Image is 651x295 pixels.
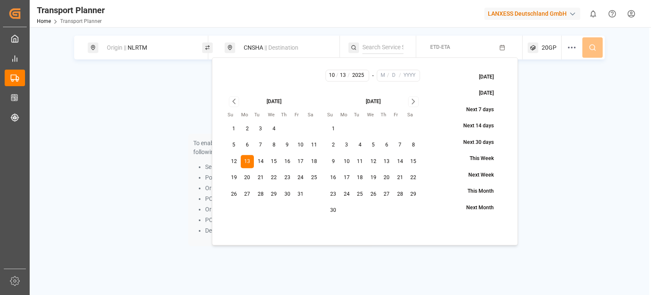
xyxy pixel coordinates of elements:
[254,138,267,152] button: 7
[459,70,503,84] button: [DATE]
[227,155,241,169] button: 12
[444,135,503,150] button: Next 30 days
[241,155,254,169] button: 13
[447,200,503,215] button: Next Month
[367,155,380,169] button: 12
[267,138,281,152] button: 8
[340,171,353,185] button: 17
[353,138,367,152] button: 4
[294,188,308,201] button: 31
[227,122,241,136] button: 1
[239,40,330,56] div: CNSHA
[307,171,321,185] button: 25
[281,188,294,201] button: 30
[241,171,254,185] button: 20
[254,111,267,119] th: Tuesday
[447,102,503,117] button: Next 7 days
[336,72,338,79] span: /
[444,119,503,134] button: Next 14 days
[387,72,389,79] span: /
[254,155,267,169] button: 14
[281,155,294,169] button: 16
[327,122,340,136] button: 1
[348,72,350,79] span: /
[378,72,387,79] input: M
[430,44,450,50] span: ETD-ETA
[267,171,281,185] button: 22
[281,171,294,185] button: 23
[459,86,503,101] button: [DATE]
[338,72,348,79] input: D
[353,111,367,119] th: Tuesday
[307,138,321,152] button: 11
[241,138,254,152] button: 6
[227,188,241,201] button: 26
[603,4,622,23] button: Help Center
[267,188,281,201] button: 29
[254,188,267,201] button: 28
[227,111,241,119] th: Sunday
[484,8,580,20] div: LANXESS Deutschland GmbH
[254,171,267,185] button: 21
[380,171,394,185] button: 20
[264,44,298,51] span: || Destination
[340,111,353,119] th: Monday
[367,111,380,119] th: Wednesday
[353,155,367,169] button: 11
[37,18,51,24] a: Home
[372,70,374,81] div: -
[407,138,420,152] button: 8
[484,6,584,22] button: LANXESS Deutschland GmbH
[367,138,380,152] button: 5
[407,188,420,201] button: 29
[205,194,369,203] li: POL and Service String
[327,155,340,169] button: 9
[340,188,353,201] button: 24
[327,171,340,185] button: 16
[294,138,308,152] button: 10
[340,155,353,169] button: 10
[205,205,369,214] li: Origin and Service String
[407,111,420,119] th: Saturday
[281,111,294,119] th: Thursday
[389,72,399,79] input: D
[193,139,369,157] p: To enable searching, add ETA, ETD, containerType and one of the following:
[421,39,517,56] button: ETD-ETA
[366,98,381,106] div: [DATE]
[267,155,281,169] button: 15
[267,98,281,106] div: [DATE]
[241,188,254,201] button: 27
[307,111,321,119] th: Saturday
[205,184,369,193] li: Origin and Destination
[450,152,503,166] button: This Week
[393,111,407,119] th: Friday
[294,171,308,185] button: 24
[227,171,241,185] button: 19
[205,173,369,182] li: Port Pair
[380,138,394,152] button: 6
[380,155,394,169] button: 13
[393,138,407,152] button: 7
[327,111,340,119] th: Sunday
[393,155,407,169] button: 14
[408,96,419,107] button: Go to next month
[367,188,380,201] button: 26
[267,122,281,136] button: 4
[327,204,340,217] button: 30
[294,111,308,119] th: Friday
[393,171,407,185] button: 21
[340,138,353,152] button: 3
[267,111,281,119] th: Wednesday
[380,111,394,119] th: Thursday
[229,96,239,107] button: Go to previous month
[241,111,254,119] th: Monday
[407,171,420,185] button: 22
[393,188,407,201] button: 28
[399,72,401,79] span: /
[227,138,241,152] button: 5
[254,122,267,136] button: 3
[241,122,254,136] button: 2
[281,138,294,152] button: 9
[294,155,308,169] button: 17
[307,155,321,169] button: 18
